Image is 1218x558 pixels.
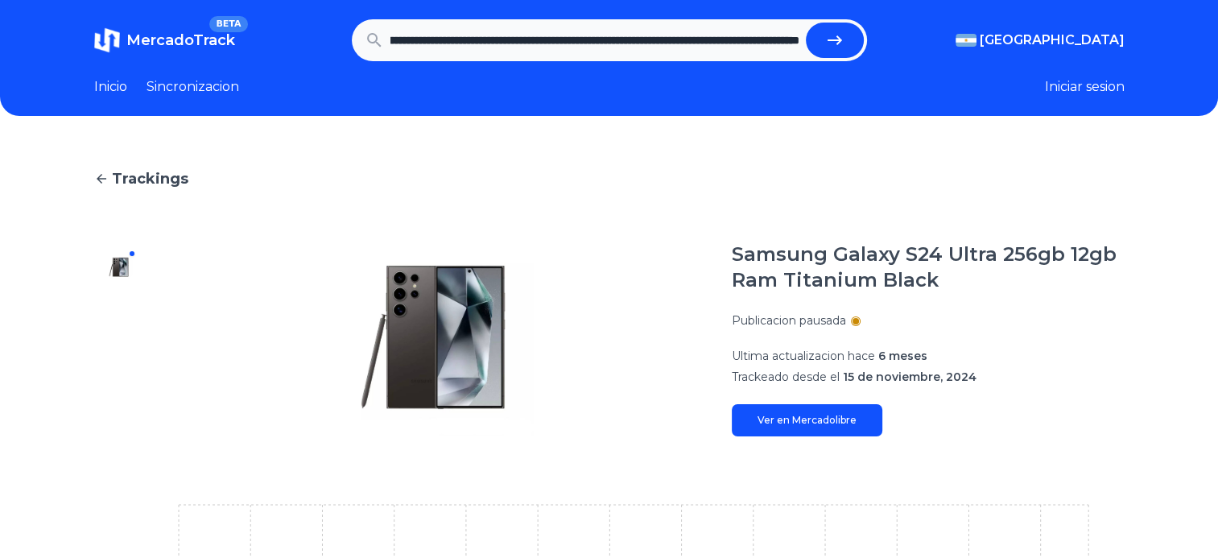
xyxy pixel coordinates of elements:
h1: Samsung Galaxy S24 Ultra 256gb 12gb Ram Titanium Black [732,242,1125,293]
span: BETA [209,16,247,32]
span: Ultima actualizacion hace [732,349,875,363]
span: MercadoTrack [126,31,235,49]
button: [GEOGRAPHIC_DATA] [956,31,1125,50]
img: Samsung Galaxy S24 Ultra 256gb 12gb Ram Titanium Black [178,242,700,436]
a: MercadoTrackBETA [94,27,235,53]
span: 6 meses [878,349,927,363]
img: Argentina [956,34,976,47]
span: Trackeado desde el [732,370,840,384]
a: Trackings [94,167,1125,190]
a: Sincronizacion [147,77,239,97]
span: Trackings [112,167,188,190]
span: [GEOGRAPHIC_DATA] [980,31,1125,50]
button: Iniciar sesion [1045,77,1125,97]
a: Ver en Mercadolibre [732,404,882,436]
span: 15 de noviembre, 2024 [843,370,976,384]
a: Inicio [94,77,127,97]
img: Samsung Galaxy S24 Ultra 256gb 12gb Ram Titanium Black [107,254,133,280]
img: MercadoTrack [94,27,120,53]
p: Publicacion pausada [732,312,846,329]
